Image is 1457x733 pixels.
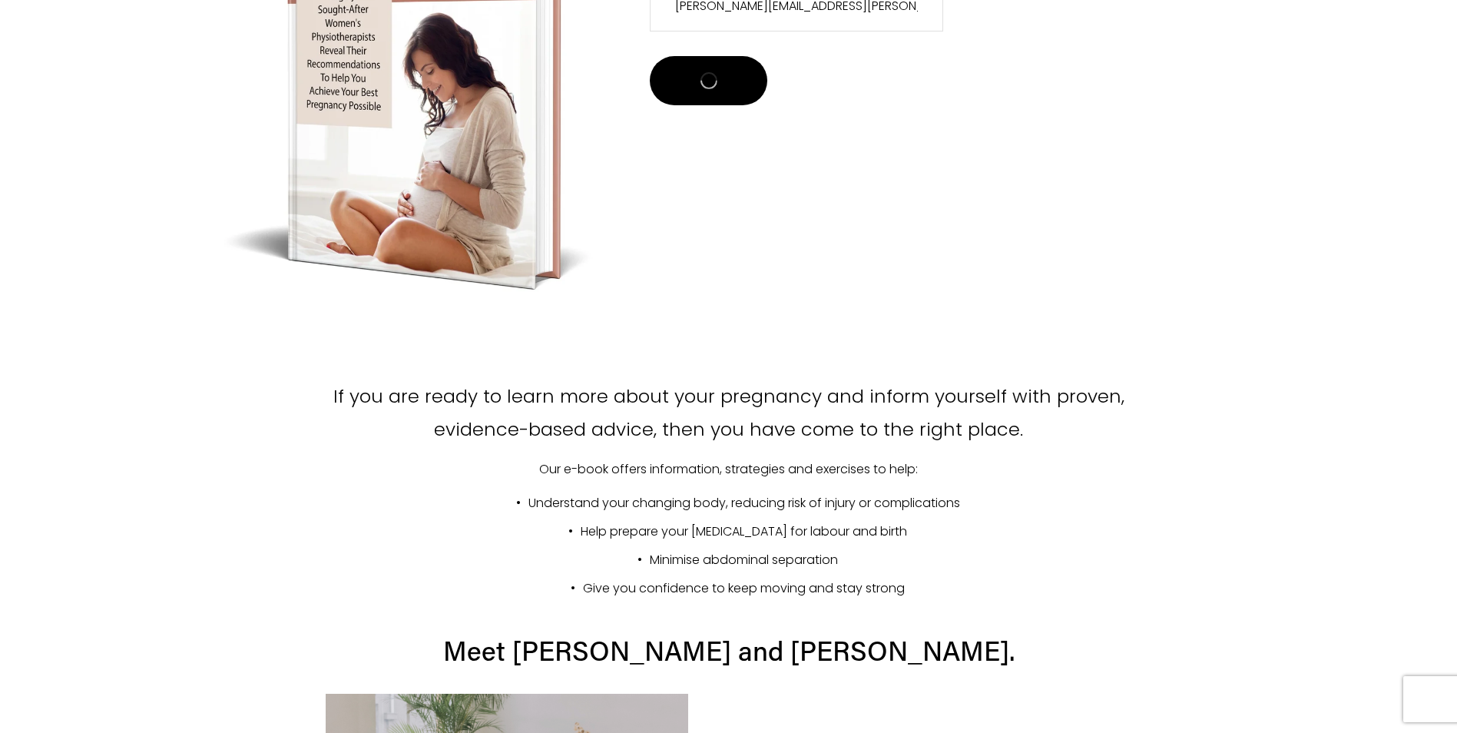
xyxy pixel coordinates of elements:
[326,632,1132,668] h3: Meet [PERSON_NAME] and [PERSON_NAME].
[356,521,1132,543] p: Help prepare your [MEDICAL_DATA] for labour and birth
[326,380,1132,446] p: If you are ready to learn more about your pregnancy and inform yourself with proven, evidence-bas...
[356,549,1132,572] p: Minimise abdominal separation
[356,578,1132,600] p: Give you confidence to keep moving and stay strong
[326,459,1132,481] p: Our e-book offers information, strategies and exercises to help:
[356,493,1132,515] p: Understand your changing body, reducing risk of injury or complications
